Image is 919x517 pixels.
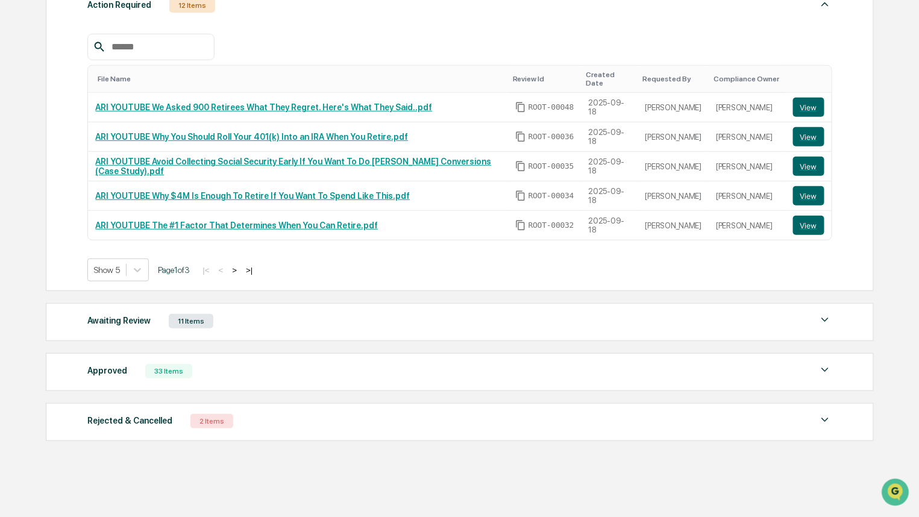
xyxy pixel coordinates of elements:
[529,191,574,201] span: ROOT-00034
[169,314,213,328] div: 11 Items
[818,313,832,327] img: caret
[515,102,526,113] span: Copy Id
[95,191,410,201] a: ARI YOUTUBE Why $4M Is Enough To Retire If You Want To Spend Like This.pdf
[709,122,785,152] td: [PERSON_NAME]
[215,265,227,275] button: <
[793,216,824,235] button: View
[638,152,709,181] td: [PERSON_NAME]
[529,221,574,230] span: ROOT-00032
[709,181,785,211] td: [PERSON_NAME]
[7,169,81,191] a: 🔎Data Lookup
[714,75,780,83] div: Toggle SortBy
[818,363,832,377] img: caret
[513,75,577,83] div: Toggle SortBy
[87,313,151,328] div: Awaiting Review
[145,364,192,378] div: 33 Items
[99,151,149,163] span: Attestations
[793,157,824,176] button: View
[793,186,824,205] button: View
[709,211,785,240] td: [PERSON_NAME]
[581,181,638,211] td: 2025-09-18
[24,174,76,186] span: Data Lookup
[709,152,785,181] td: [PERSON_NAME]
[581,93,638,122] td: 2025-09-18
[529,161,574,171] span: ROOT-00035
[120,204,146,213] span: Pylon
[85,203,146,213] a: Powered byPylon
[515,190,526,201] span: Copy Id
[638,211,709,240] td: [PERSON_NAME]
[98,75,503,83] div: Toggle SortBy
[529,132,574,142] span: ROOT-00036
[228,265,240,275] button: >
[24,151,78,163] span: Preclearance
[818,413,832,427] img: caret
[95,102,432,112] a: ARI YOUTUBE We Asked 900 Retirees What They Regret. Here's What They Said..pdf
[793,127,824,146] button: View
[83,146,154,168] a: 🗄️Attestations
[795,75,827,83] div: Toggle SortBy
[529,102,574,112] span: ROOT-00048
[643,75,704,83] div: Toggle SortBy
[793,98,824,117] button: View
[880,477,913,510] iframe: Open customer support
[12,92,34,113] img: 1746055101610-c473b297-6a78-478c-a979-82029cc54cd1
[41,104,152,113] div: We're available if you need us!
[87,152,97,162] div: 🗄️
[709,93,785,122] td: [PERSON_NAME]
[638,93,709,122] td: [PERSON_NAME]
[190,414,233,428] div: 2 Items
[581,211,638,240] td: 2025-09-18
[515,220,526,231] span: Copy Id
[586,70,633,87] div: Toggle SortBy
[95,221,378,230] a: ARI YOUTUBE The #1 Factor That Determines When You Can Retire.pdf
[87,363,127,378] div: Approved
[7,146,83,168] a: 🖐️Preclearance
[95,132,408,142] a: ARI YOUTUBE Why You Should Roll Your 401(k) Into an IRA When You Retire.pdf
[12,175,22,185] div: 🔎
[95,157,491,176] a: ARI YOUTUBE Avoid Collecting Social Security Early If You Want To Do [PERSON_NAME] Conversions (C...
[12,25,219,44] p: How can we help?
[12,152,22,162] div: 🖐️
[515,131,526,142] span: Copy Id
[158,265,190,275] span: Page 1 of 3
[638,122,709,152] td: [PERSON_NAME]
[242,265,256,275] button: >|
[581,152,638,181] td: 2025-09-18
[515,161,526,172] span: Copy Id
[41,92,198,104] div: Start new chat
[638,181,709,211] td: [PERSON_NAME]
[199,265,213,275] button: |<
[87,413,172,428] div: Rejected & Cancelled
[205,95,219,110] button: Start new chat
[581,122,638,152] td: 2025-09-18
